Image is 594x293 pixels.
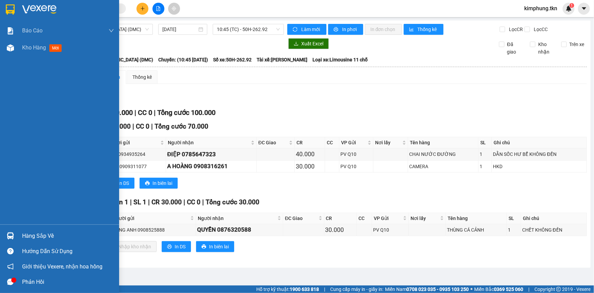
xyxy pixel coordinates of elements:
span: Số xe: 50H-262.92 [213,56,252,63]
button: printerIn phơi [328,24,363,35]
div: TÂM 0934935264 [108,150,165,158]
th: CR [324,213,357,224]
div: PV Q10 [340,163,372,170]
button: syncLàm mới [287,24,326,35]
span: In DS [118,179,129,187]
th: CR [295,137,325,148]
th: Ghi chú [492,137,587,148]
span: Nơi lấy [411,215,439,222]
span: | [528,285,529,293]
span: plus [140,6,145,11]
span: Trên xe [567,41,587,48]
span: question-circle [7,248,14,254]
span: | [134,108,136,117]
strong: 0369 525 060 [494,287,523,292]
span: 1 [571,3,573,8]
div: CAMERA [409,163,477,170]
div: A HOÀNG 0908316261 [167,162,255,171]
span: | [148,198,150,206]
span: Miền Nam [385,285,469,293]
span: Làm mới [301,26,321,33]
img: solution-icon [7,27,14,34]
span: 10:45 (TC) - 50H-262.92 [217,24,280,34]
div: HKD [493,163,585,170]
div: Phản hồi [22,277,114,287]
div: 1 [508,226,520,234]
span: Người nhận [168,139,250,146]
span: Thống kê [418,26,438,33]
span: CC 0 [187,198,200,206]
span: aim [172,6,176,11]
td: PV Q10 [339,161,374,173]
th: Ghi chú [521,213,587,224]
div: ĐIỆP 0785647323 [167,150,255,159]
span: Báo cáo [22,26,43,35]
div: Hướng dẫn sử dụng [22,246,114,257]
span: notification [7,263,14,270]
span: Người nhận [198,215,276,222]
sup: 1 [569,3,574,8]
span: CR 70.000 [100,122,131,130]
button: bar-chartThống kê [404,24,444,35]
span: down [109,28,114,33]
span: caret-down [581,5,587,12]
span: ⚪️ [470,288,472,291]
span: Nơi lấy [375,139,401,146]
span: CC 0 [136,122,149,130]
span: Kho hàng [22,44,46,51]
span: Loại xe: Limousine 11 chỗ [312,56,368,63]
span: Chuyến: (10:45 [DATE]) [158,56,208,63]
span: Lọc CC [531,26,549,33]
span: | [183,198,185,206]
div: Thống kê [132,73,152,81]
span: Tổng cước 30.000 [206,198,259,206]
button: printerIn DS [105,178,134,189]
span: In phơi [342,26,358,33]
button: printerIn biên lai [140,178,178,189]
div: DẰN SỐC HƯ BỂ KHÔNG ĐỀN [493,150,585,158]
span: Người gửi [108,139,159,146]
span: message [7,279,14,285]
span: mới [49,44,62,52]
span: | [324,285,325,293]
span: kimphung.tkn [519,4,563,13]
span: In DS [175,243,186,250]
span: Cung cấp máy in - giấy in: [330,285,383,293]
span: ĐC Giao [258,139,288,146]
div: HỒNG ANH 0908525888 [112,226,195,234]
div: 1 [480,163,491,170]
span: copyright [556,287,561,292]
button: downloadNhập kho nhận [105,241,157,252]
th: Tên hàng [408,137,479,148]
div: THÙNG CÁ CẢNH [447,226,505,234]
span: printer [167,244,172,250]
span: file-add [156,6,161,11]
td: PV Q10 [372,224,409,236]
img: logo-vxr [6,4,15,15]
div: CHAI NƯỚC ĐƯỜNG [409,150,477,158]
span: In biên lai [209,243,229,250]
button: printerIn DS [162,241,191,252]
th: CC [357,213,372,224]
span: Tài xế: [PERSON_NAME] [257,56,307,63]
input: 15/09/2025 [162,26,197,33]
strong: 1900 633 818 [290,287,319,292]
th: Tên hàng [446,213,507,224]
th: SL [507,213,521,224]
strong: 0708 023 035 - 0935 103 250 [406,287,469,292]
div: 30.000 [325,225,356,235]
span: Kho nhận [535,41,556,56]
span: Đơn 1 [110,198,128,206]
span: ĐC Giao [285,215,317,222]
div: CHẾT KHÔNG ĐỀN [522,226,585,234]
img: warehouse-icon [7,44,14,52]
span: printer [334,27,339,32]
div: 40.000 [296,149,324,159]
button: file-add [152,3,164,15]
span: | [132,122,134,130]
span: Giới thiệu Vexere, nhận hoa hồng [22,262,102,271]
div: PV Q10 [373,226,407,234]
span: Người gửi [113,215,189,222]
span: CC 0 [138,108,152,117]
span: printer [202,244,206,250]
